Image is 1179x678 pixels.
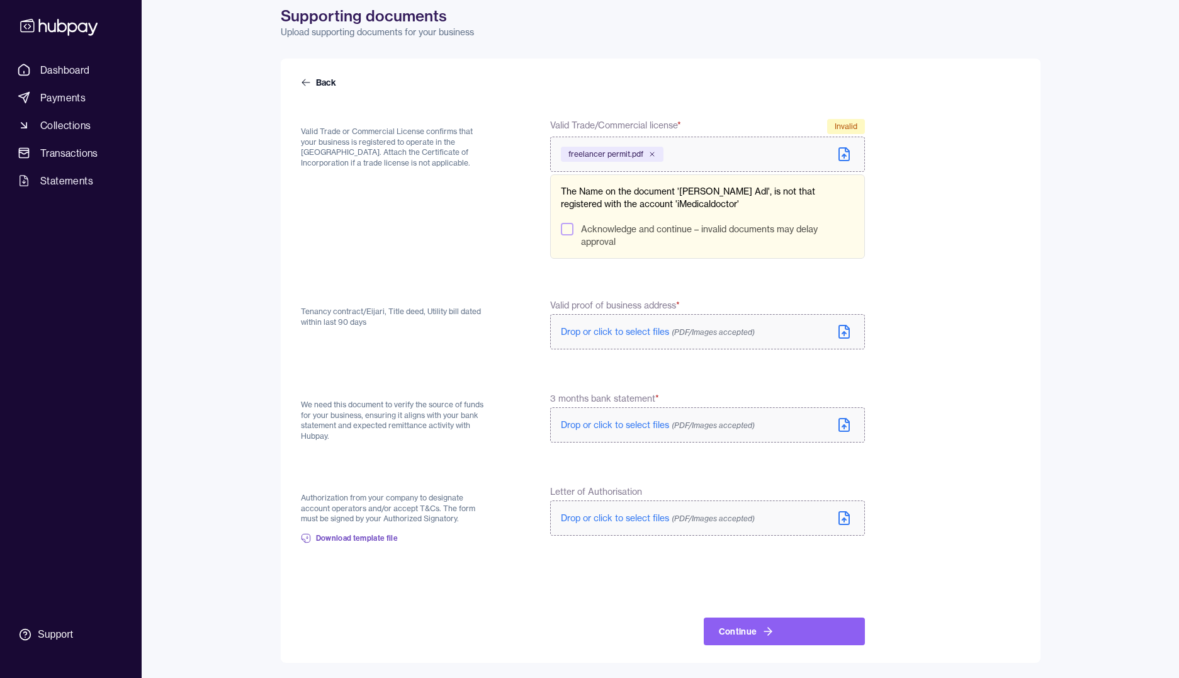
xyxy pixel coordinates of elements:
[301,524,398,552] a: Download template file
[281,6,1041,26] h1: Supporting documents
[13,621,129,648] a: Support
[568,149,643,159] span: freelancer permit.pdf
[550,392,659,405] span: 3 months bank statement
[672,421,755,430] span: (PDF/Images accepted)
[561,512,755,524] span: Drop or click to select files
[561,326,755,337] span: Drop or click to select files
[281,26,1041,38] p: Upload supporting documents for your business
[301,307,490,327] p: Tenancy contract/Eijari, Title deed, Utility bill dated within last 90 days
[316,533,398,543] span: Download template file
[13,59,129,81] a: Dashboard
[581,223,854,248] label: Acknowledge and continue – invalid documents may delay approval
[38,628,73,641] div: Support
[40,145,98,161] span: Transactions
[301,400,490,441] p: We need this document to verify the source of funds for your business, ensuring it aligns with yo...
[561,419,755,431] span: Drop or click to select files
[301,493,490,524] p: Authorization from your company to designate account operators and/or accept T&Cs. The form must ...
[301,127,490,168] p: Valid Trade or Commercial License confirms that your business is registered to operate in the [GE...
[704,618,865,645] button: Continue
[561,185,854,210] p: The Name on the document '[PERSON_NAME] Adl', is not that registered with the account 'iMedicaldo...
[40,173,93,188] span: Statements
[550,119,681,134] span: Valid Trade/Commercial license
[827,119,865,134] div: Invalid
[13,86,129,109] a: Payments
[40,90,86,105] span: Payments
[550,299,680,312] span: Valid proof of business address
[550,485,642,498] span: Letter of Authorisation
[13,114,129,137] a: Collections
[40,118,91,133] span: Collections
[301,76,339,89] a: Back
[672,514,755,523] span: (PDF/Images accepted)
[40,62,90,77] span: Dashboard
[672,327,755,337] span: (PDF/Images accepted)
[13,142,129,164] a: Transactions
[13,169,129,192] a: Statements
